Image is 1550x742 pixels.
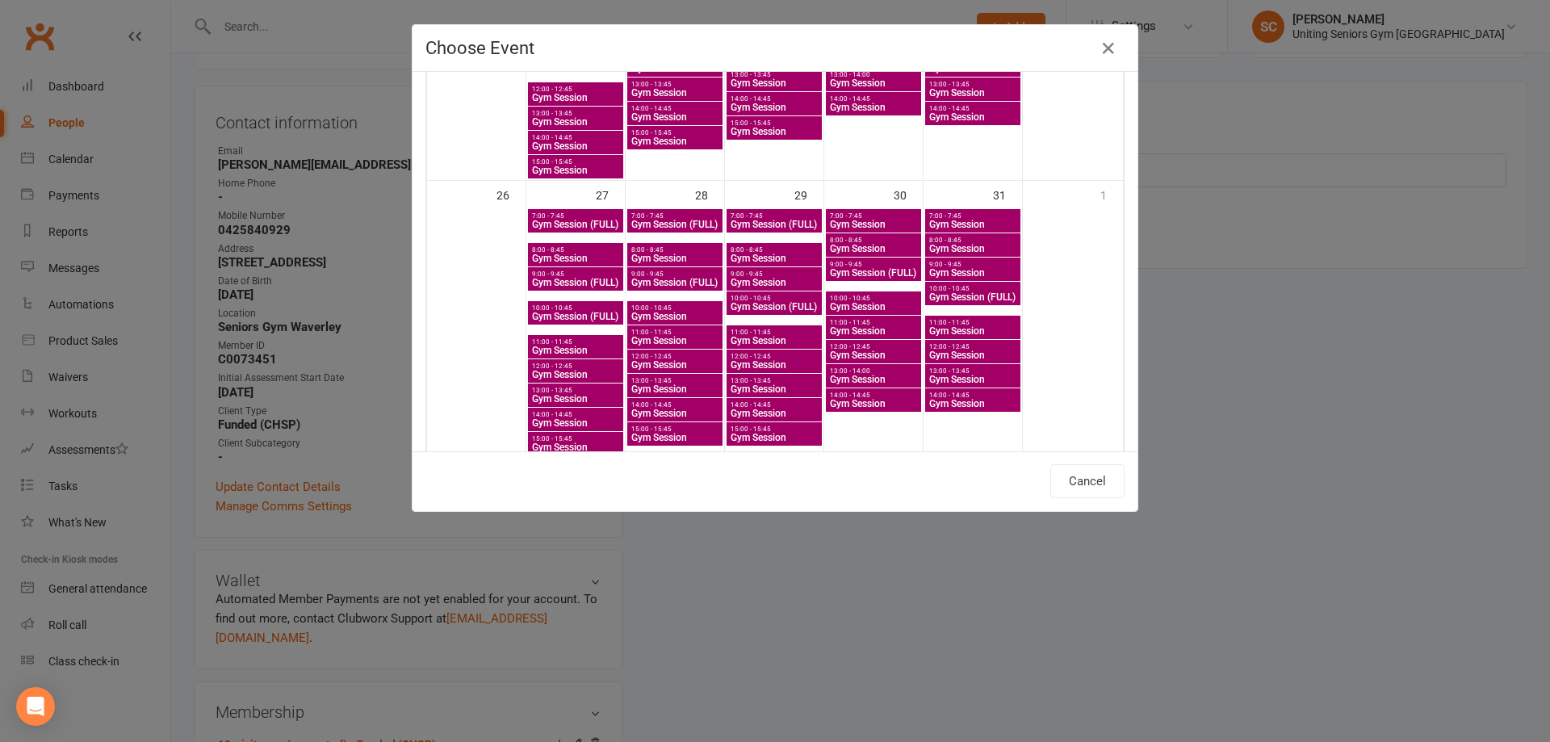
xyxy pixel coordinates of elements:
span: 10:00 - 10:45 [730,295,819,302]
span: 13:00 - 13:45 [928,81,1017,88]
span: Gym Session (FULL) [730,302,819,312]
span: Gym Session (FULL) [531,312,620,321]
span: 10:00 - 10:45 [531,304,620,312]
span: 8:00 - 8:45 [829,237,918,244]
span: Gym Session [730,409,819,418]
span: 13:00 - 13:45 [630,81,719,88]
span: Gym Session [829,220,918,229]
span: 12:00 - 12:45 [531,363,620,370]
span: 12:00 - 12:45 [730,353,819,360]
span: Gym Session (FULL) [630,220,719,229]
span: Gym Session [531,442,620,452]
span: 14:00 - 14:45 [630,401,719,409]
span: Gym Session [829,399,918,409]
span: 14:00 - 14:45 [730,401,819,409]
span: Gym Session [630,336,719,346]
span: 15:00 - 15:45 [730,425,819,433]
span: Gym Session [531,141,620,151]
span: 14:00 - 14:45 [829,95,918,103]
span: 14:00 - 14:45 [531,411,620,418]
span: Gym Session [928,112,1017,122]
span: 7:00 - 7:45 [829,212,918,220]
span: 13:00 - 13:45 [928,367,1017,375]
span: 15:00 - 15:45 [630,129,719,136]
span: 15:00 - 15:45 [630,425,719,433]
span: 9:00 - 9:45 [829,261,918,268]
span: Gym Session [630,136,719,146]
span: 10:00 - 10:45 [630,304,719,312]
span: Gym Session (FULL) [531,278,620,287]
span: 12:00 - 12:45 [531,86,620,93]
span: Gym Session [928,244,1017,254]
span: 13:00 - 13:45 [730,377,819,384]
span: Gym Session [730,360,819,370]
span: Gym Session [531,166,620,175]
span: Gym Session [730,103,819,112]
span: 15:00 - 15:45 [730,119,819,127]
span: 8:00 - 8:45 [630,246,719,254]
span: 13:00 - 13:45 [630,377,719,384]
span: Gym Session (FULL) [928,292,1017,302]
span: 15:00 - 15:45 [531,435,620,442]
span: 13:00 - 13:45 [531,387,620,394]
span: 11:00 - 11:45 [531,338,620,346]
span: 8:00 - 8:45 [730,246,819,254]
div: 30 [894,181,923,208]
span: 12:00 - 12:45 [829,343,918,350]
span: 11:00 - 11:45 [730,329,819,336]
span: Gym Session [531,370,620,379]
span: 8:00 - 8:45 [928,237,1017,244]
span: 11:00 - 11:45 [630,329,719,336]
span: 14:00 - 14:45 [829,392,918,399]
span: 14:00 - 14:45 [630,105,719,112]
span: Gym Session [928,399,1017,409]
span: 13:00 - 14:00 [829,367,918,375]
span: Gym Session [730,433,819,442]
span: 11:00 - 11:45 [829,319,918,326]
span: Gym Session [531,346,620,355]
span: Gym Session [829,244,918,254]
span: Gym Session [531,117,620,127]
span: 7:00 - 7:45 [928,212,1017,220]
span: Gym Session [630,409,719,418]
button: Cancel [1050,464,1125,498]
span: Gym Session [630,312,719,321]
span: Gym Session [829,103,918,112]
div: 31 [993,181,1022,208]
span: 7:00 - 7:45 [730,212,819,220]
span: Gym Session [730,127,819,136]
span: Gym Session [928,326,1017,336]
span: Gym Session (FULL) [829,268,918,278]
h4: Choose Event [425,38,1125,58]
span: 9:00 - 9:45 [630,270,719,278]
span: Gym Session [531,254,620,263]
span: 14:00 - 14:45 [531,134,620,141]
span: Gym Session [730,254,819,263]
span: Gym Session [928,268,1017,278]
span: 12:00 - 12:45 [630,353,719,360]
span: 9:00 - 9:45 [928,261,1017,268]
span: Gym Session [630,384,719,394]
span: Gym Session [630,254,719,263]
span: Gym Session (FULL) [531,220,620,229]
span: Gym Session [928,220,1017,229]
span: Gym Session [730,336,819,346]
span: Gym Session [928,88,1017,98]
div: 26 [496,181,526,208]
span: 14:00 - 14:45 [928,105,1017,112]
span: 10:00 - 10:45 [829,295,918,302]
span: Gym Session (FULL) [730,220,819,229]
span: 7:00 - 7:45 [630,212,719,220]
span: Gym Session [829,302,918,312]
span: 14:00 - 14:45 [928,392,1017,399]
span: 10:00 - 10:45 [928,285,1017,292]
span: Gym Session [531,394,620,404]
div: 27 [596,181,625,208]
span: Gym Session [829,78,918,88]
span: Gym Session [630,112,719,122]
span: 14:00 - 14:45 [730,95,819,103]
span: Gym Session (FULL) [630,278,719,287]
span: Gym Session [730,278,819,287]
span: Gym Session [630,64,719,73]
span: Gym Session [730,384,819,394]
